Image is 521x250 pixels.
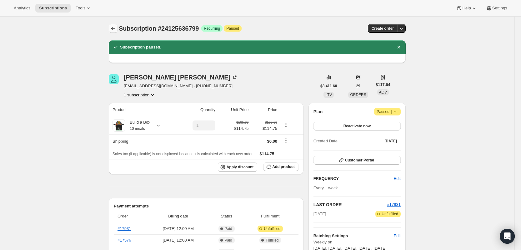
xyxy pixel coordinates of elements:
[317,82,341,90] button: $3,411.60
[325,93,332,97] span: LTV
[492,6,507,11] span: Settings
[384,139,397,144] span: [DATE]
[391,109,392,114] span: |
[113,119,125,132] img: product img
[267,139,277,144] span: $0.00
[379,90,387,94] span: AOV
[313,122,401,130] button: Reactivate now
[263,162,298,171] button: Add product
[272,164,294,169] span: Add product
[225,238,232,243] span: Paid
[313,138,338,144] span: Created Date
[387,202,401,207] a: #17931
[352,82,364,90] button: 29
[109,74,119,84] span: Hector Perales
[14,6,30,11] span: Analytics
[260,151,274,156] span: $114.75
[118,238,131,242] a: #17576
[320,84,337,89] span: $3,411.60
[387,202,401,208] button: #17931
[500,229,515,244] div: Open Intercom Messenger
[130,126,145,131] small: 10 meals
[124,92,156,98] button: Product actions
[227,165,254,170] span: Apply discount
[124,74,238,80] div: [PERSON_NAME] [PERSON_NAME]
[462,6,471,11] span: Help
[10,4,34,13] button: Analytics
[119,25,199,32] span: Subscription #24125636799
[109,103,176,117] th: Product
[390,231,404,241] button: Edit
[211,213,242,219] span: Status
[217,103,250,117] th: Unit Price
[118,226,131,231] a: #17931
[313,211,326,217] span: [DATE]
[225,226,232,231] span: Paid
[35,4,71,13] button: Subscriptions
[376,82,390,88] span: $117.64
[204,26,220,31] span: Recurring
[250,103,279,117] th: Price
[72,4,95,13] button: Tools
[246,213,295,219] span: Fulfillment
[377,109,398,115] span: Paused
[226,26,239,31] span: Paused
[350,93,366,97] span: ORDERS
[120,44,161,50] h2: Subscription paused.
[109,24,118,33] button: Subscriptions
[234,125,248,132] span: $114.75
[313,176,394,182] h2: FREQUENCY
[266,238,278,243] span: Fulfilled
[313,186,338,190] span: Every 1 week
[390,174,404,184] button: Edit
[218,162,258,172] button: Apply discount
[265,120,277,124] small: $135.00
[313,202,387,208] h2: LAST ORDER
[452,4,481,13] button: Help
[394,233,401,239] span: Edit
[252,125,277,132] span: $114.75
[313,239,401,245] span: Weekly on
[264,226,280,231] span: Unfulfilled
[114,203,298,209] h2: Payment attempts
[345,158,374,163] span: Customer Portal
[125,119,150,132] div: Build a Box
[176,103,217,117] th: Quantity
[343,124,371,129] span: Reactivate now
[113,152,253,156] span: Sales tax (if applicable) is not displayed because it is calculated with each new order.
[149,226,207,232] span: [DATE] · 12:00 AM
[124,83,238,89] span: [EMAIL_ADDRESS][DOMAIN_NAME] · [PHONE_NUMBER]
[356,84,360,89] span: 29
[313,109,323,115] h2: Plan
[236,120,248,124] small: $135.00
[149,213,207,219] span: Billing date
[482,4,511,13] button: Settings
[109,134,176,148] th: Shipping
[382,212,398,217] span: Unfulfilled
[39,6,67,11] span: Subscriptions
[368,24,398,33] button: Create order
[313,233,394,239] h6: Batching Settings
[381,137,401,145] button: [DATE]
[149,237,207,243] span: [DATE] · 12:00 AM
[76,6,85,11] span: Tools
[394,176,401,182] span: Edit
[394,43,403,52] button: Dismiss notification
[372,26,394,31] span: Create order
[281,121,291,128] button: Product actions
[313,156,401,165] button: Customer Portal
[114,209,148,223] th: Order
[281,137,291,144] button: Shipping actions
